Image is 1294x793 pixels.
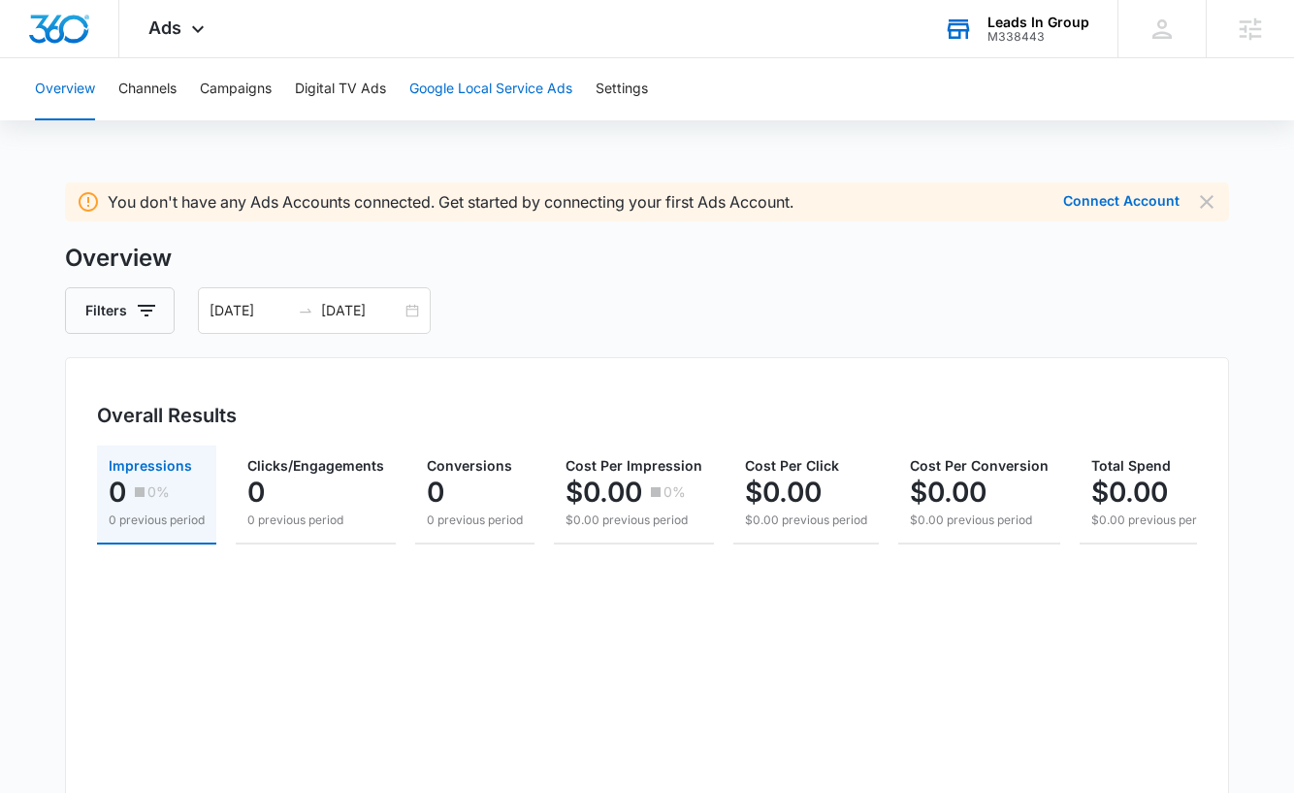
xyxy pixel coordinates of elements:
[1091,477,1168,508] p: $0.00
[35,58,95,120] button: Overview
[409,58,572,120] button: Google Local Service Ads
[247,477,265,508] p: 0
[31,50,47,66] img: website_grey.svg
[427,457,512,474] span: Conversions
[1063,194,1180,208] button: Connect Account
[193,113,209,128] img: tab_keywords_by_traffic_grey.svg
[210,300,290,321] input: Start date
[987,15,1089,30] div: account name
[1195,190,1217,214] button: Dismiss
[214,115,327,127] div: Keywords by Traffic
[745,512,867,529] p: $0.00 previous period
[247,512,384,529] p: 0 previous period
[148,17,181,38] span: Ads
[745,457,839,474] span: Cost Per Click
[427,477,444,508] p: 0
[74,115,174,127] div: Domain Overview
[54,31,95,47] div: v 4.0.25
[321,300,402,321] input: End date
[108,190,793,214] p: You don't have any Ads Accounts connected. Get started by connecting your first Ads Account.
[427,512,523,529] p: 0 previous period
[109,512,205,529] p: 0 previous period
[147,485,170,499] p: 0%
[50,50,213,66] div: Domain: [DOMAIN_NAME]
[295,58,386,120] button: Digital TV Ads
[566,477,642,508] p: $0.00
[566,457,702,474] span: Cost Per Impression
[910,512,1049,529] p: $0.00 previous period
[663,485,686,499] p: 0%
[52,113,68,128] img: tab_domain_overview_orange.svg
[97,401,237,430] h3: Overall Results
[200,58,272,120] button: Campaigns
[1091,512,1213,529] p: $0.00 previous period
[298,303,313,318] span: to
[31,31,47,47] img: logo_orange.svg
[298,303,313,318] span: swap-right
[566,512,702,529] p: $0.00 previous period
[745,477,822,508] p: $0.00
[247,457,384,474] span: Clicks/Engagements
[987,30,1089,44] div: account id
[910,477,987,508] p: $0.00
[1091,457,1171,474] span: Total Spend
[118,58,177,120] button: Channels
[596,58,648,120] button: Settings
[109,477,126,508] p: 0
[109,457,192,474] span: Impressions
[910,457,1049,474] span: Cost Per Conversion
[65,241,1229,276] h3: Overview
[65,287,175,334] button: Filters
